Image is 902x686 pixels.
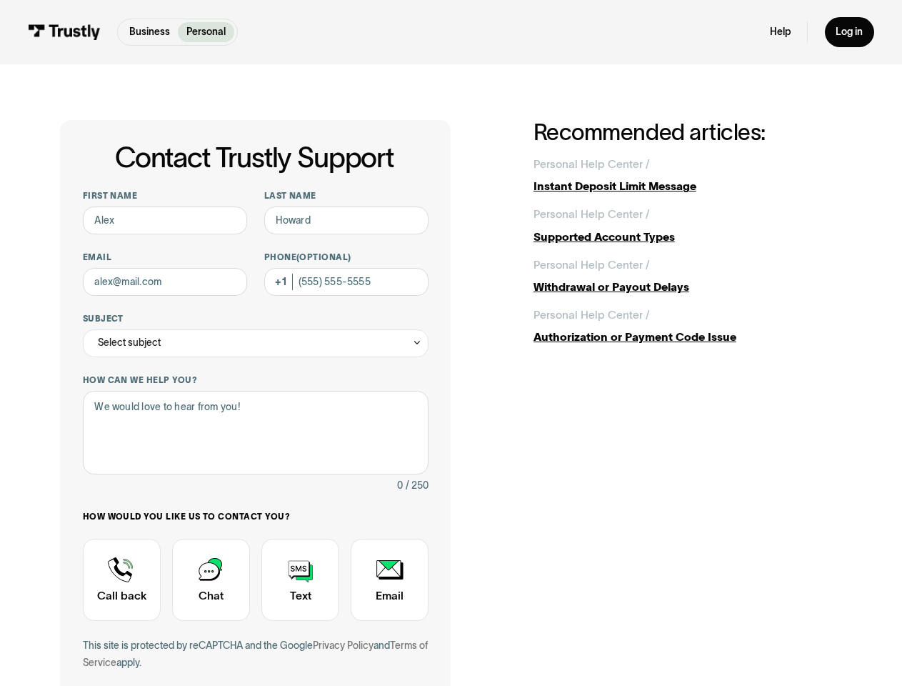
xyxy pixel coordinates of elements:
[28,24,101,39] img: Trustly Logo
[186,25,226,40] p: Personal
[129,25,170,40] p: Business
[533,257,842,296] a: Personal Help Center /Withdrawal or Payout Delays
[533,120,842,144] h2: Recommended articles:
[264,268,429,296] input: (555) 555-5555
[533,307,842,346] a: Personal Help Center /Authorization or Payment Code Issue
[121,22,178,42] a: Business
[397,477,403,494] div: 0
[533,229,842,245] div: Supported Account Types
[83,374,429,386] label: How can we help you?
[83,640,428,667] a: Terms of Service
[98,334,161,351] div: Select subject
[83,190,248,202] label: First name
[313,640,374,651] a: Privacy Policy
[178,22,234,42] a: Personal
[770,26,791,39] a: Help
[83,329,429,357] div: Select subject
[264,207,429,234] input: Howard
[533,178,842,194] div: Instant Deposit Limit Message
[825,17,874,46] a: Log in
[83,313,429,324] label: Subject
[83,268,248,296] input: alex@mail.com
[80,142,429,173] h1: Contact Trustly Support
[533,156,842,195] a: Personal Help Center /Instant Deposit Limit Message
[83,207,248,234] input: Alex
[836,26,863,39] div: Log in
[533,307,649,323] div: Personal Help Center /
[264,252,429,263] label: Phone
[533,329,842,345] div: Authorization or Payment Code Issue
[264,190,429,202] label: Last name
[533,257,649,273] div: Personal Help Center /
[533,206,649,222] div: Personal Help Center /
[83,252,248,263] label: Email
[406,477,429,494] div: / 250
[533,206,842,245] a: Personal Help Center /Supported Account Types
[296,252,351,262] span: (Optional)
[533,279,842,295] div: Withdrawal or Payout Delays
[533,156,649,172] div: Personal Help Center /
[83,511,429,522] label: How would you like us to contact you?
